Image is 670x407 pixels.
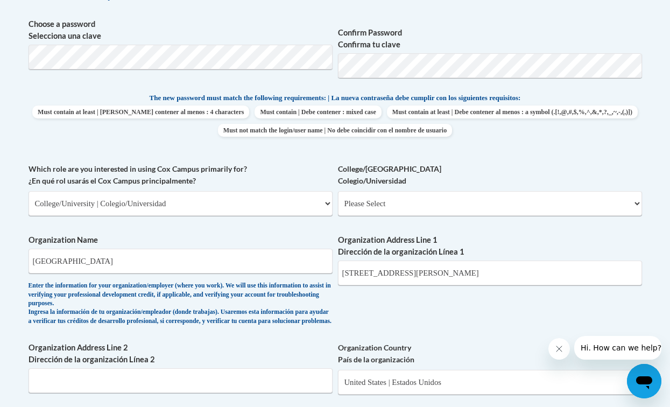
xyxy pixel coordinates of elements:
iframe: Message from company [574,336,661,360]
label: Organization Country País de la organización [338,342,642,366]
input: Metadata input [29,249,333,273]
label: Organization Address Line 2 Dirección de la organización Línea 2 [29,342,333,366]
label: College/[GEOGRAPHIC_DATA] Colegio/Universidad [338,163,642,187]
iframe: Close message [548,338,570,360]
input: Metadata input [338,261,642,285]
label: Organization Name [29,234,333,246]
label: Confirm Password Confirma tu clave [338,27,642,51]
label: Which role are you interested in using Cox Campus primarily for? ¿En qué rol usarás el Cox Campus... [29,163,333,187]
label: Choose a password Selecciona una clave [29,18,333,42]
input: Metadata input [29,368,333,393]
span: Must contain at least | [PERSON_NAME] contener al menos : 4 characters [32,106,249,118]
label: Organization Address Line 1 Dirección de la organización Línea 1 [338,234,642,258]
span: The new password must match the following requirements: | La nueva contraseña debe cumplir con lo... [150,93,521,103]
span: Must not match the login/user name | No debe coincidir con el nombre de usuario [218,124,452,137]
span: Must contain at least | Debe contener al menos : a symbol (.[!,@,#,$,%,^,&,*,?,_,~,-,(,)]) [387,106,638,118]
iframe: Button to launch messaging window [627,364,661,398]
div: Enter the information for your organization/employer (where you work). We will use this informati... [29,282,333,326]
span: Must contain | Debe contener : mixed case [255,106,381,118]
